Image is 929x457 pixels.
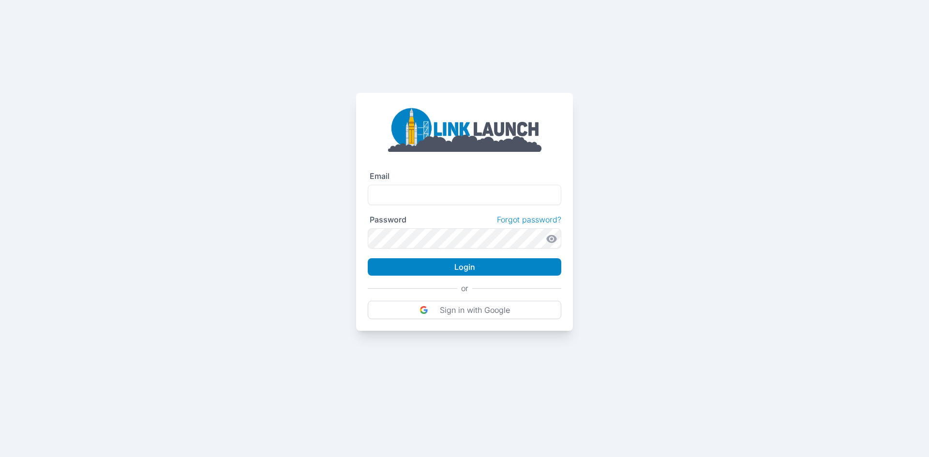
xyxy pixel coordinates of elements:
button: Login [368,258,561,276]
button: Sign in with Google [368,301,561,319]
p: or [461,283,468,293]
img: linklaunch_big.2e5cdd30.png [387,104,542,152]
p: Sign in with Google [440,305,510,315]
a: Forgot password? [497,215,561,224]
label: Email [370,171,390,181]
img: DIz4rYaBO0VM93JpwbwaJtqNfEsbwZFgEL50VtgcJLBV6wK9aKtfd+cEkvuBfcC37k9h8VGR+csPdltgAAAABJRU5ErkJggg== [420,306,428,314]
label: Password [370,215,406,224]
